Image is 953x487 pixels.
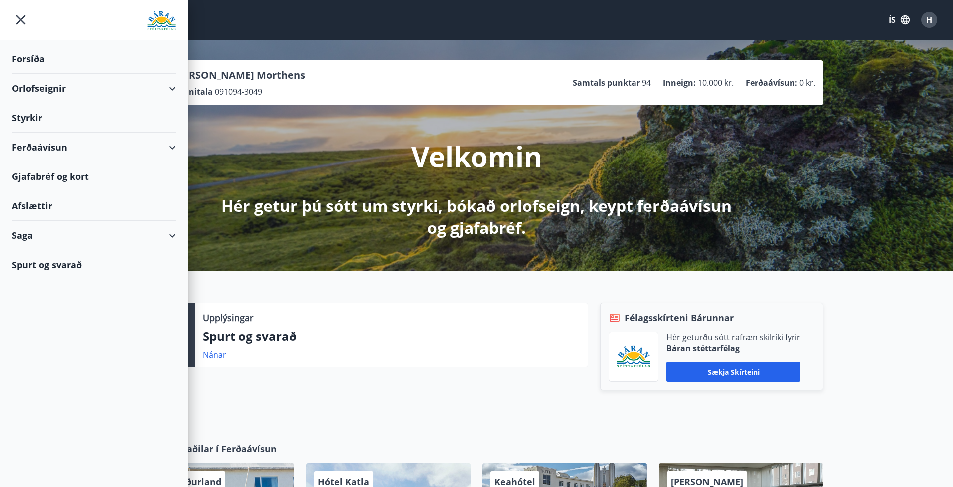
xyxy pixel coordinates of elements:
[642,77,651,88] span: 94
[799,77,815,88] span: 0 kr.
[666,362,800,382] button: Sækja skírteini
[917,8,941,32] button: H
[147,11,176,31] img: union_logo
[573,77,640,88] p: Samtals punktar
[883,11,915,29] button: ÍS
[411,137,542,175] p: Velkomin
[203,311,253,324] p: Upplýsingar
[746,77,797,88] p: Ferðaávísun :
[213,195,740,239] p: Hér getur þú sótt um styrki, bókað orlofseign, keypt ferðaávísun og gjafabréf.
[12,103,176,133] div: Styrkir
[12,133,176,162] div: Ferðaávísun
[173,86,213,97] p: Kennitala
[12,191,176,221] div: Afslættir
[142,442,277,455] span: Samstarfsaðilar í Ferðaávísun
[926,14,932,25] span: H
[12,221,176,250] div: Saga
[625,311,734,324] span: Félagsskírteni Bárunnar
[663,77,696,88] p: Inneign :
[215,86,262,97] span: 091094-3049
[666,343,800,354] p: Báran stéttarfélag
[12,250,176,279] div: Spurt og svarað
[12,162,176,191] div: Gjafabréf og kort
[666,332,800,343] p: Hér geturðu sótt rafræn skilríki fyrir
[12,11,30,29] button: menu
[203,349,226,360] a: Nánar
[12,44,176,74] div: Forsíða
[698,77,734,88] span: 10.000 kr.
[203,328,580,345] p: Spurt og svarað
[173,68,305,82] p: [PERSON_NAME] Morthens
[617,345,650,369] img: Bz2lGXKH3FXEIQKvoQ8VL0Fr0uCiWgfgA3I6fSs8.png
[12,74,176,103] div: Orlofseignir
